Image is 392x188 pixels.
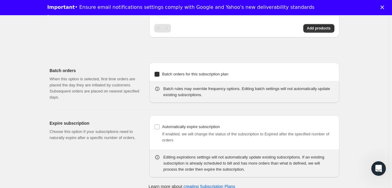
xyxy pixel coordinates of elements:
[47,4,315,10] div: • Ensure email notifications settings comply with Google and Yahoo's new deliverability standards
[163,154,334,172] div: Editing expirations settings will not automatically update existing subscriptions. If an existing...
[47,14,79,21] a: Learn more
[50,68,140,74] h2: Batch orders
[307,26,331,31] span: Add products
[154,24,171,33] nav: Pagination
[50,120,140,126] h2: Expire subscription
[162,124,220,129] span: Automatically expire subscription
[50,76,140,100] p: When this option is selected, first time orders are placed the day they are initiated by customer...
[371,161,386,176] iframe: Intercom live chat
[380,5,387,9] div: Close
[47,4,75,10] b: Important
[163,86,334,98] div: Batch rules may override frequency options. Editing batch settings will not automatically update ...
[303,24,334,33] button: Add products
[162,72,229,76] span: Batch orders for this subscription plan
[162,132,329,142] span: If enabled, we will change the status of the subscription to Expired after the specified number o...
[50,129,140,141] p: Choose this option if your subscriptions need to naturally expire after a specific number of orders.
